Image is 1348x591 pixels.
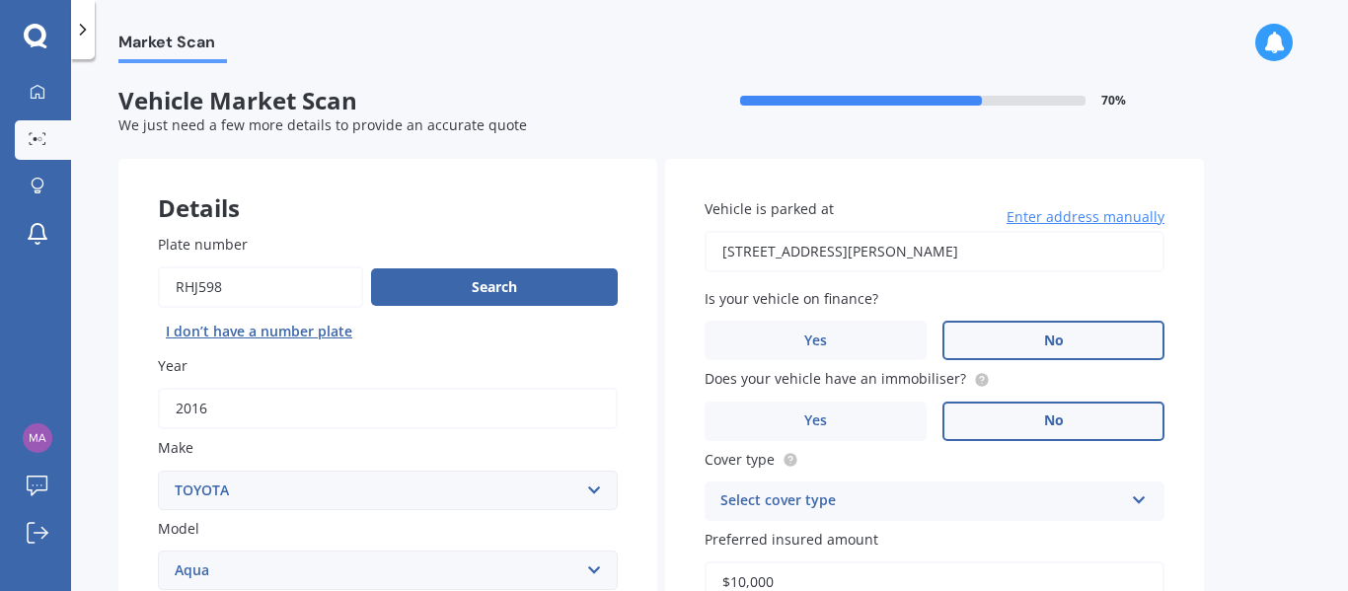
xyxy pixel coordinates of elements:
[705,370,966,389] span: Does your vehicle have an immobiliser?
[158,316,360,347] button: I don’t have a number plate
[1007,207,1164,227] span: Enter address manually
[158,266,363,308] input: Enter plate number
[118,159,657,218] div: Details
[158,388,618,429] input: YYYY
[118,115,527,134] span: We just need a few more details to provide an accurate quote
[705,289,878,308] span: Is your vehicle on finance?
[23,423,52,453] img: 01f09df74f2af906765080be71e7955d
[158,235,248,254] span: Plate number
[1101,94,1126,108] span: 70 %
[720,489,1123,513] div: Select cover type
[158,519,199,538] span: Model
[158,439,193,458] span: Make
[804,412,827,429] span: Yes
[118,87,661,115] span: Vehicle Market Scan
[705,450,775,469] span: Cover type
[705,199,834,218] span: Vehicle is parked at
[705,231,1164,272] input: Enter address
[118,33,227,59] span: Market Scan
[1044,412,1064,429] span: No
[158,356,187,375] span: Year
[705,530,878,549] span: Preferred insured amount
[371,268,618,306] button: Search
[804,332,827,349] span: Yes
[1044,332,1064,349] span: No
